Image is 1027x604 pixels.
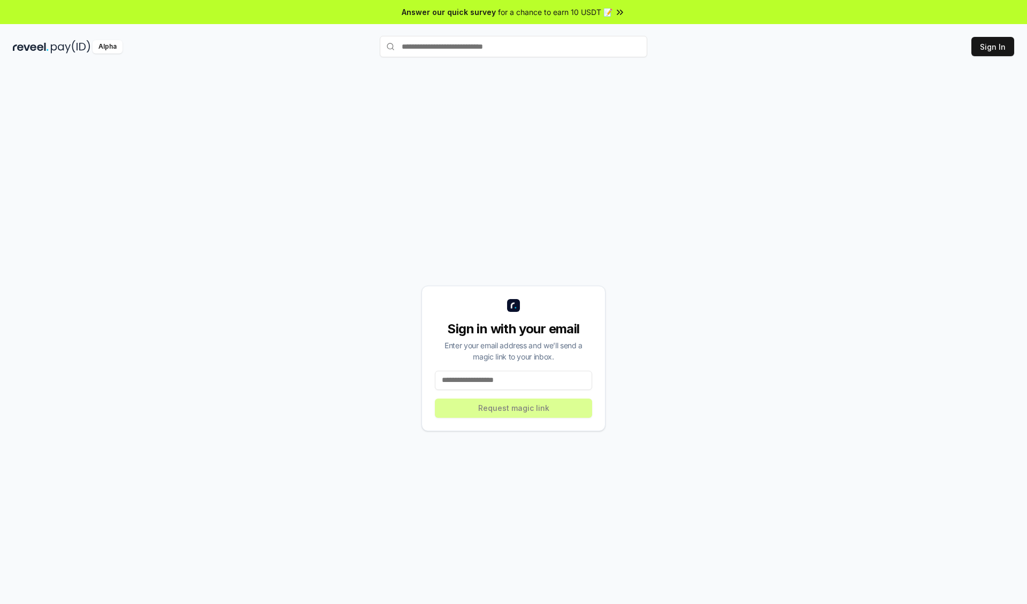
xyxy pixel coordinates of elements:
div: Sign in with your email [435,320,592,338]
button: Sign In [971,37,1014,56]
div: Enter your email address and we’ll send a magic link to your inbox. [435,340,592,362]
img: reveel_dark [13,40,49,53]
img: pay_id [51,40,90,53]
span: for a chance to earn 10 USDT 📝 [498,6,612,18]
span: Answer our quick survey [402,6,496,18]
img: logo_small [507,299,520,312]
div: Alpha [93,40,122,53]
